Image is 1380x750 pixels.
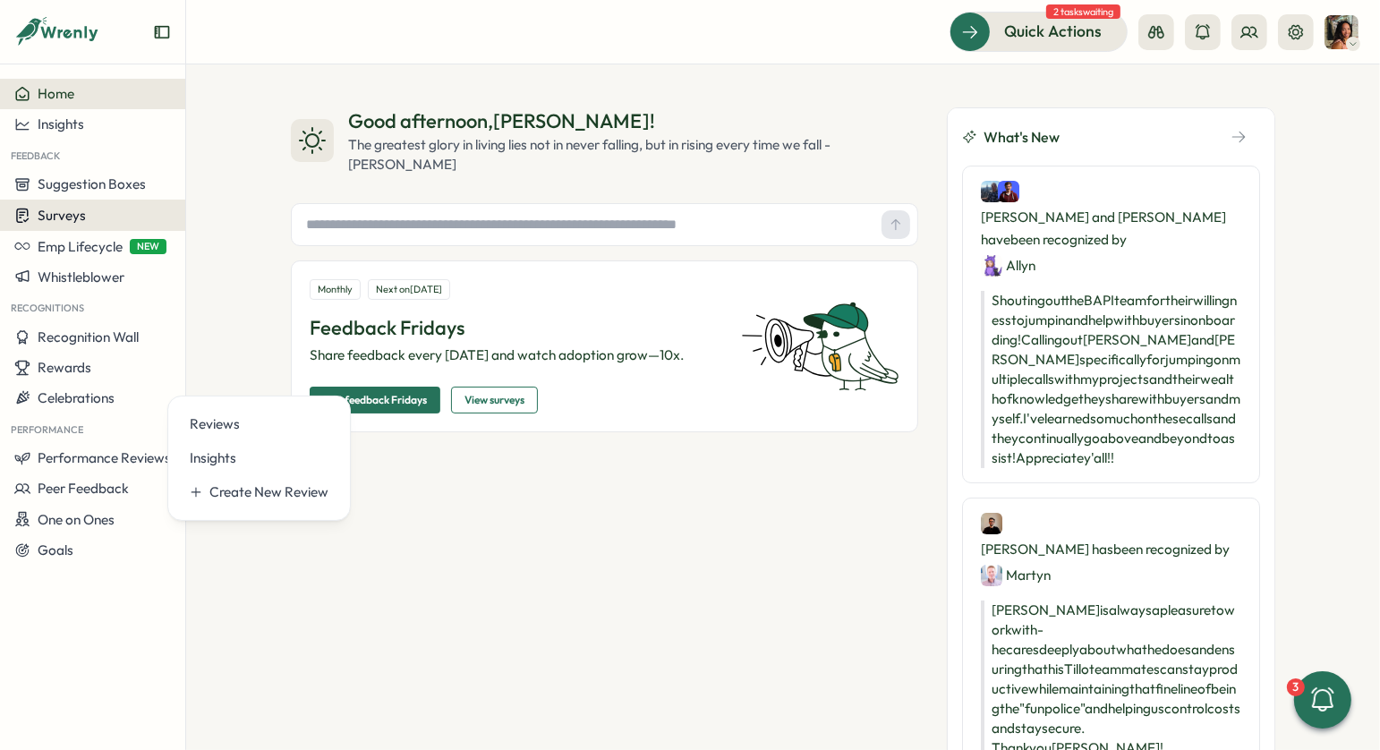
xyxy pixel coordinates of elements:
span: Rewards [38,359,91,376]
button: Quick Actions [950,12,1128,51]
span: Home [38,85,74,102]
a: Insights [183,441,336,475]
button: Create New Review [183,475,336,509]
span: Performance Reviews [38,449,171,466]
div: Insights [190,448,328,468]
span: Insights [38,115,84,132]
span: One on Ones [38,511,115,528]
p: Feedback Fridays [310,314,720,342]
span: Whistleblower [38,268,124,286]
img: Laurie Dunn [981,513,1002,534]
span: 2 tasks waiting [1046,4,1120,19]
span: Recognition Wall [38,328,139,345]
div: Create New Review [209,482,328,502]
p: Share feedback every [DATE] and watch adoption grow—10x. [310,345,720,365]
button: Edit feedback Fridays [310,387,440,413]
span: What's New [984,126,1060,149]
span: Goals [38,541,73,558]
div: Reviews [190,414,328,434]
div: Monthly [310,279,361,300]
img: Viveca Riley [1325,15,1359,49]
img: Henry Dennis [998,181,1019,202]
div: [PERSON_NAME] and [PERSON_NAME] have been recognized by [981,181,1241,277]
img: Alex Marshall [981,181,1002,202]
div: [PERSON_NAME] has been recognized by [981,513,1241,586]
div: Allyn [981,254,1035,277]
span: Peer Feedback [38,480,129,497]
span: NEW [130,239,166,254]
div: 3 [1287,678,1305,696]
button: View surveys [451,387,538,413]
span: Celebrations [38,389,115,406]
button: Expand sidebar [153,23,171,41]
span: View surveys [464,388,524,413]
div: Martyn [981,564,1051,586]
span: Surveys [38,207,86,224]
span: Edit feedback Fridays [323,388,427,413]
span: Suggestion Boxes [38,175,146,192]
span: Quick Actions [1004,20,1102,43]
button: 3 [1294,671,1351,729]
div: Next on [DATE] [368,279,450,300]
p: Shouting out the BAPI team for their willingness to jump in and help with buyers in onboarding! C... [981,291,1241,468]
span: Emp Lifecycle [38,238,123,255]
img: Martyn Fagg [981,565,1002,586]
img: Allyn Neal [981,255,1002,277]
a: Reviews [183,407,336,441]
div: Good afternoon , [PERSON_NAME] ! [348,107,918,135]
div: The greatest glory in living lies not in never falling, but in rising every time we fall - [PERSO... [348,135,918,175]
